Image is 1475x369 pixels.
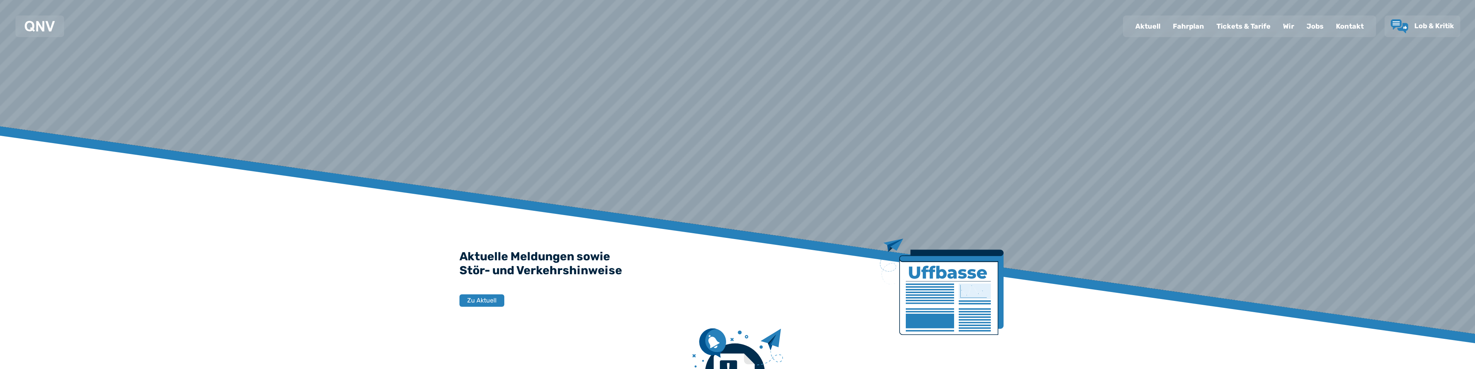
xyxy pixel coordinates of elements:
img: Zeitung mit Titel Uffbase [880,239,1004,335]
button: Zu Aktuell [459,294,504,307]
img: QNV Logo [25,21,55,32]
a: Jobs [1300,16,1330,36]
a: Fahrplan [1167,16,1210,36]
a: QNV Logo [25,19,55,34]
a: Lob & Kritik [1391,19,1454,33]
span: Lob & Kritik [1414,22,1454,30]
a: Aktuell [1129,16,1167,36]
a: Wir [1277,16,1300,36]
a: Kontakt [1330,16,1370,36]
h2: Aktuelle Meldungen sowie Stör- und Verkehrshinweise [459,249,1016,277]
a: Tickets & Tarife [1210,16,1277,36]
